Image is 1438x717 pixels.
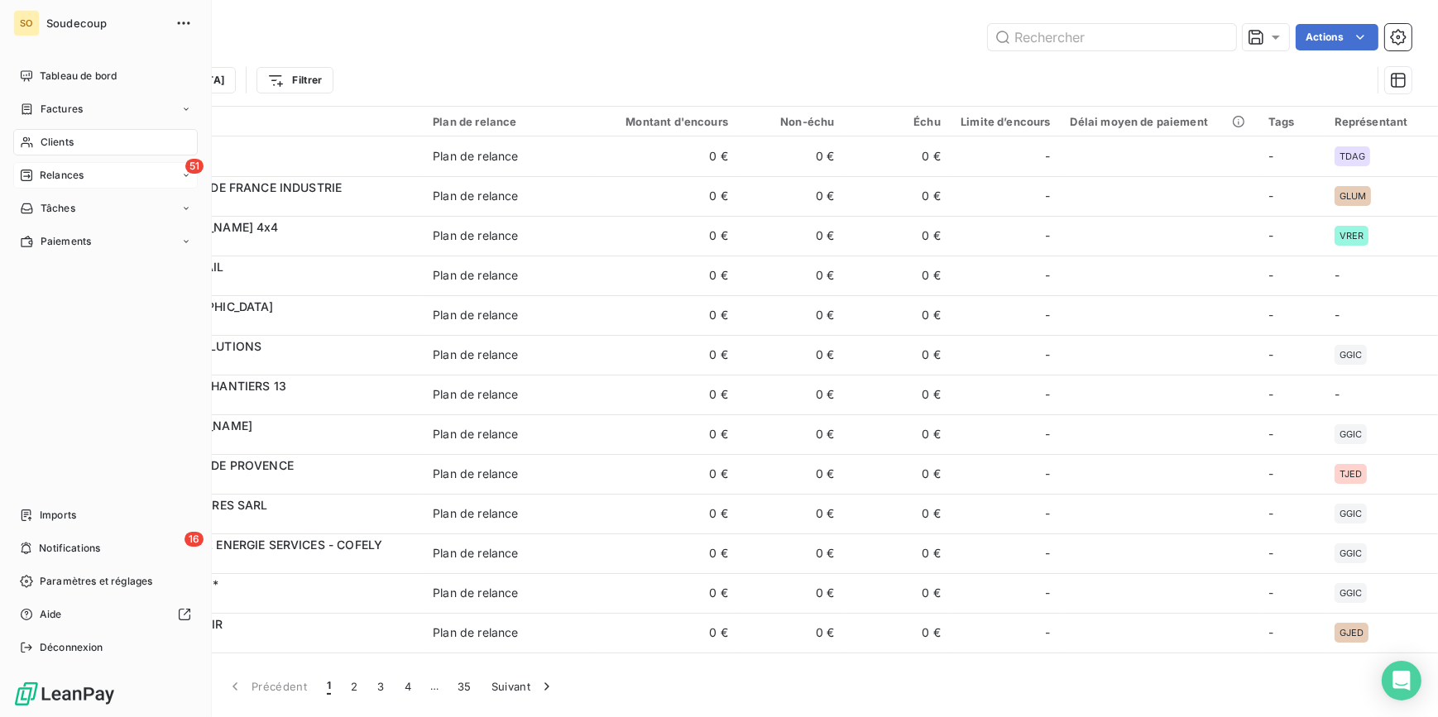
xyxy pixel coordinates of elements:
span: TDAG [1340,151,1366,161]
span: 4110009 [114,236,413,252]
td: 0 € [844,494,950,533]
button: Filtrer [256,67,333,93]
td: 0 € [596,375,738,414]
span: - [1268,506,1273,520]
td: 0 € [844,573,950,613]
span: - [1045,466,1050,482]
span: 4110035 [114,434,413,451]
span: - [1268,586,1273,600]
div: Plan de relance [433,267,518,284]
div: Plan de relance [433,624,518,641]
img: Logo LeanPay [13,681,116,707]
td: 0 € [596,216,738,256]
td: 0 € [596,533,738,573]
button: 35 [448,669,482,704]
span: - [1268,189,1273,203]
span: Paramètres et réglages [40,574,152,589]
span: 38 [114,275,413,292]
span: - [1268,228,1273,242]
td: 0 € [596,454,738,494]
span: - [1045,505,1050,522]
td: 0 € [844,375,950,414]
a: Aide [13,601,198,628]
div: Plan de relance [433,545,518,562]
div: Limite d’encours [961,115,1051,128]
span: - [1268,625,1273,639]
span: GLUM [1340,191,1367,201]
td: 0 € [844,533,950,573]
span: Soudecoup [46,17,165,30]
span: - [1045,188,1050,204]
button: Actions [1296,24,1378,50]
span: Notifications [39,541,100,556]
span: - [1045,585,1050,601]
span: - [1268,427,1273,441]
td: 0 € [596,494,738,533]
td: 0 € [738,414,844,454]
div: Montant d'encours [606,115,728,128]
span: 0004 - AIR LIQUIDE FRANCE INDUSTRIE [114,180,342,194]
span: 45 [114,315,413,332]
span: - [1268,466,1273,480]
span: Aide [40,607,62,622]
td: 0 € [844,136,950,176]
span: 4110064 [114,633,413,649]
span: 55 [114,394,413,411]
button: 3 [368,669,395,704]
span: GGIC [1340,588,1363,598]
td: 0 € [596,573,738,613]
button: Suivant [482,669,565,704]
span: - [1045,267,1050,284]
div: Plan de relance [433,585,518,601]
span: - [1045,545,1050,562]
td: 0 € [738,216,844,256]
td: 0 € [738,494,844,533]
span: - [1268,149,1273,163]
td: 0 € [844,652,950,692]
td: 0 € [738,652,844,692]
td: 0 € [596,136,738,176]
div: Plan de relance [433,386,518,403]
span: 0045 - GDF SUEZ ENERGIE SERVICES - COFELY [114,538,382,552]
span: 4110045 [114,553,413,570]
span: VRER [1340,231,1364,241]
td: 0 € [596,295,738,335]
span: 4110042 [114,514,413,530]
button: Précédent [217,669,317,704]
span: - [1045,227,1050,244]
div: Plan de relance [433,307,518,323]
span: - [1045,347,1050,363]
span: Tableau de bord [40,69,117,84]
span: Imports [40,508,76,523]
td: 0 € [738,256,844,295]
span: - [1045,624,1050,641]
td: 0 € [844,216,950,256]
td: 0 € [596,652,738,692]
span: - [1268,347,1273,361]
td: 0 € [844,454,950,494]
div: Plan de relance [433,426,518,442]
div: Plan de relance [433,148,518,165]
div: Échu [854,115,940,128]
div: Open Intercom Messenger [1382,661,1421,700]
td: 0 € [844,295,950,335]
td: 0 € [844,176,950,216]
td: 0 € [596,335,738,375]
span: 4110024 [114,355,413,371]
td: 0 € [738,295,844,335]
span: GGIC [1340,350,1363,360]
span: 4110047 [114,593,413,609]
td: 0 € [738,136,844,176]
div: Plan de relance [433,188,518,204]
span: Factures [41,102,83,117]
td: 0 € [844,335,950,375]
td: 0 € [596,414,738,454]
div: Représentant [1335,115,1428,128]
span: - [1268,268,1273,282]
span: Relances [40,168,84,183]
td: 0 € [738,454,844,494]
div: SO [13,10,40,36]
td: 0 € [738,375,844,414]
span: 1 [327,678,331,695]
div: Plan de relance [433,347,518,363]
